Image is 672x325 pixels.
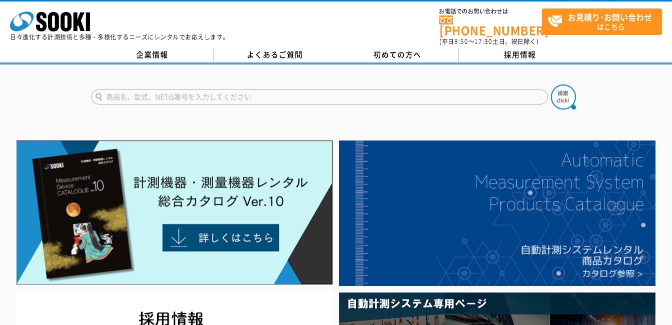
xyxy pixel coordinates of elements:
a: 初めての方へ [336,47,459,62]
span: はこちら [547,9,661,34]
span: 8:50 [454,37,468,46]
a: 採用情報 [459,47,581,62]
p: 日々進化する計測技術と多種・多様化するニーズにレンタルでお応えします。 [10,34,229,40]
a: お見積り･お問い合わせはこちら [542,8,662,35]
img: Catalog Ver10 [17,140,333,285]
span: 初めての方へ [373,49,421,60]
span: お電話でのお問い合わせは [439,8,542,14]
img: 自動計測システムカタログ [339,140,655,286]
a: [PHONE_NUMBER] [439,15,542,36]
a: 企業情報 [91,47,214,62]
a: よくあるご質問 [214,47,336,62]
strong: お見積り･お問い合わせ [568,11,652,23]
span: (平日 ～ 土日、祝日除く) [439,37,538,46]
input: 商品名、型式、NETIS番号を入力してください [91,89,548,104]
img: btn_search.png [551,84,576,109]
span: 17:30 [474,37,492,46]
